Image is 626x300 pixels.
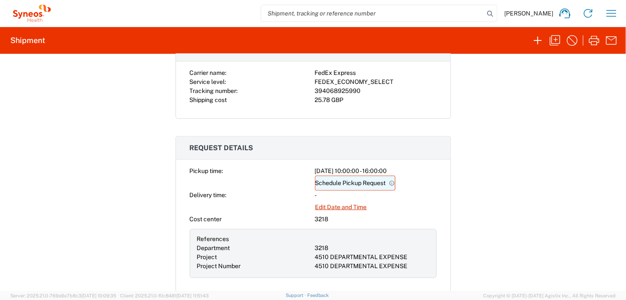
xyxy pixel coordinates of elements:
[315,167,437,176] div: [DATE] 10:00:00 - 16:00:00
[315,96,437,105] div: 25.78 GBP
[307,293,329,298] a: Feedback
[190,69,227,76] span: Carrier name:
[190,216,222,223] span: Cost center
[315,262,429,271] div: 4510 DEPARTMENTAL EXPENSE
[504,9,553,17] span: [PERSON_NAME]
[315,215,437,224] div: 3218
[315,87,437,96] div: 394068925990
[197,244,311,253] div: Department
[315,253,429,262] div: 4510 DEPARTMENTAL EXPENSE
[197,253,311,262] div: Project
[483,292,616,300] span: Copyright © [DATE]-[DATE] Agistix Inc., All Rights Reserved
[190,167,223,174] span: Pickup time:
[315,68,437,77] div: FedEx Express
[190,78,226,85] span: Service level:
[197,235,229,242] span: References
[261,5,484,22] input: Shipment, tracking or reference number
[315,191,437,200] div: -
[81,293,116,298] span: [DATE] 10:09:35
[315,244,429,253] div: 3218
[10,293,116,298] span: Server: 2025.21.0-769a9a7b8c3
[315,200,367,215] a: Edit Date and Time
[315,77,437,87] div: FEDEX_ECONOMY_SELECT
[286,293,307,298] a: Support
[190,87,238,94] span: Tracking number:
[190,96,227,103] span: Shipping cost
[176,293,209,298] span: [DATE] 11:51:43
[315,176,395,191] a: Schedule Pickup Request
[197,262,311,271] div: Project Number
[190,144,253,152] span: Request details
[10,35,45,46] h2: Shipment
[190,192,227,198] span: Delivery time:
[120,293,209,298] span: Client: 2025.21.0-f0c8481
